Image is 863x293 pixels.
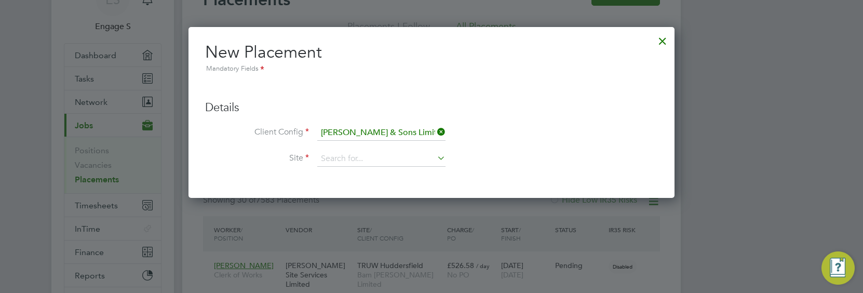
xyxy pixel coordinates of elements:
label: Site [205,153,309,164]
input: Search for... [317,125,446,141]
h2: New Placement [205,42,658,75]
h3: Details [205,100,658,115]
div: Mandatory Fields [205,63,658,75]
label: Client Config [205,127,309,138]
input: Search for... [317,151,446,167]
button: Engage Resource Center [821,251,855,285]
